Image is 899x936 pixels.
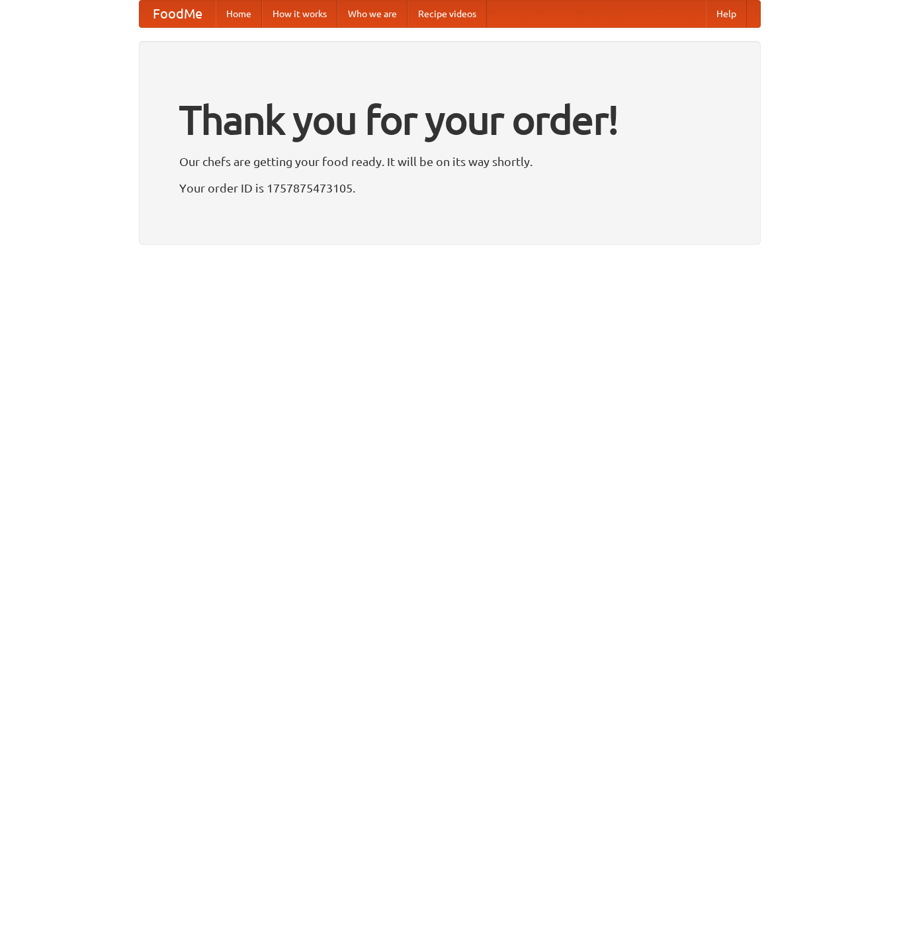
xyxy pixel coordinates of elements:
a: Recipe videos [407,1,487,27]
a: Home [216,1,262,27]
a: Who we are [337,1,407,27]
p: Your order ID is 1757875473105. [179,178,720,198]
a: FoodMe [140,1,216,27]
a: How it works [262,1,337,27]
p: Our chefs are getting your food ready. It will be on its way shortly. [179,151,720,171]
h1: Thank you for your order! [179,88,720,151]
a: Help [706,1,747,27]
